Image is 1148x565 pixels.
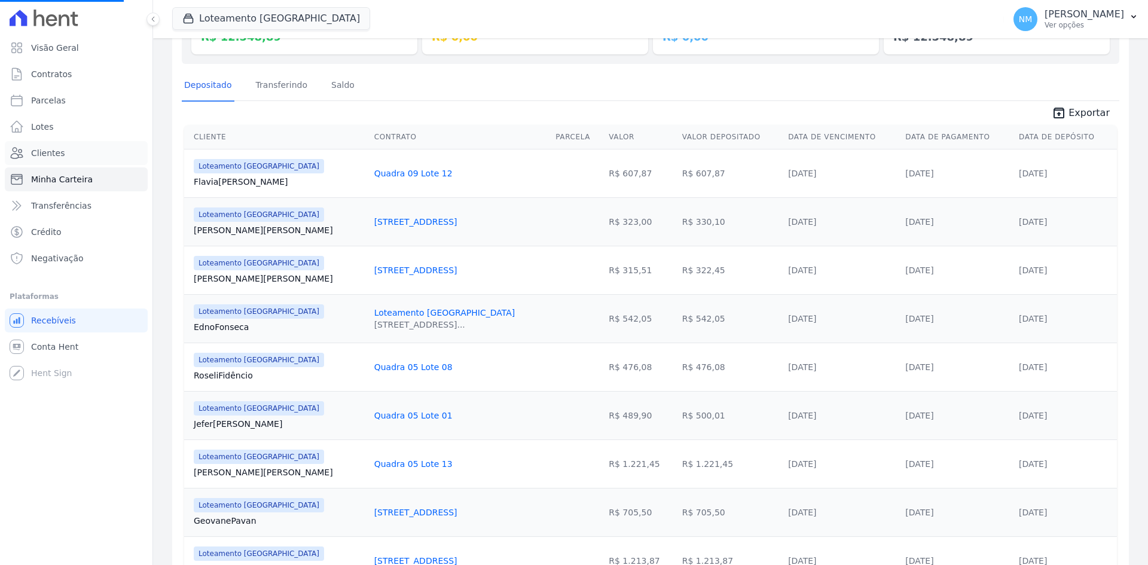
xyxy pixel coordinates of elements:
[1019,314,1047,323] a: [DATE]
[194,176,365,188] a: Flavia[PERSON_NAME]
[900,125,1014,149] th: Data de Pagamento
[604,488,677,536] td: R$ 705,50
[5,309,148,332] a: Recebíveis
[5,220,148,244] a: Crédito
[194,466,365,478] a: [PERSON_NAME][PERSON_NAME]
[374,265,457,275] a: [STREET_ADDRESS]
[1045,20,1124,30] p: Ver opções
[604,246,677,294] td: R$ 315,51
[31,200,91,212] span: Transferências
[1068,106,1110,120] span: Exportar
[194,321,365,333] a: EdnoFonseca
[31,314,76,326] span: Recebíveis
[194,256,324,270] span: Loteamento [GEOGRAPHIC_DATA]
[194,353,324,367] span: Loteamento [GEOGRAPHIC_DATA]
[194,418,365,430] a: Jefer[PERSON_NAME]
[5,115,148,139] a: Lotes
[677,246,783,294] td: R$ 322,45
[1019,362,1047,372] a: [DATE]
[254,71,310,102] a: Transferindo
[31,121,54,133] span: Lotes
[1019,508,1047,517] a: [DATE]
[194,224,365,236] a: [PERSON_NAME][PERSON_NAME]
[194,159,324,173] span: Loteamento [GEOGRAPHIC_DATA]
[194,369,365,381] a: RoseliFidêncio
[1019,265,1047,275] a: [DATE]
[194,515,365,527] a: GeovanePavan
[1045,8,1124,20] p: [PERSON_NAME]
[677,149,783,197] td: R$ 607,87
[1019,217,1047,227] a: [DATE]
[31,68,72,80] span: Contratos
[172,7,370,30] button: Loteamento [GEOGRAPHIC_DATA]
[31,252,84,264] span: Negativação
[604,294,677,343] td: R$ 542,05
[194,498,324,512] span: Loteamento [GEOGRAPHIC_DATA]
[5,194,148,218] a: Transferências
[788,508,816,517] a: [DATE]
[182,71,234,102] a: Depositado
[31,94,66,106] span: Parcelas
[5,36,148,60] a: Visão Geral
[1019,411,1047,420] a: [DATE]
[194,546,324,561] span: Loteamento [GEOGRAPHIC_DATA]
[374,508,457,517] a: [STREET_ADDRESS]
[788,362,816,372] a: [DATE]
[370,125,551,149] th: Contrato
[677,197,783,246] td: R$ 330,10
[1019,459,1047,469] a: [DATE]
[374,169,453,178] a: Quadra 09 Lote 12
[31,42,79,54] span: Visão Geral
[194,450,324,464] span: Loteamento [GEOGRAPHIC_DATA]
[905,362,933,372] a: [DATE]
[5,62,148,86] a: Contratos
[5,335,148,359] a: Conta Hent
[788,169,816,178] a: [DATE]
[905,508,933,517] a: [DATE]
[1052,106,1066,120] i: unarchive
[329,71,357,102] a: Saldo
[604,391,677,439] td: R$ 489,90
[194,207,324,222] span: Loteamento [GEOGRAPHIC_DATA]
[677,343,783,391] td: R$ 476,08
[5,141,148,165] a: Clientes
[1014,125,1117,149] th: Data de Depósito
[31,226,62,238] span: Crédito
[677,294,783,343] td: R$ 542,05
[905,314,933,323] a: [DATE]
[194,273,365,285] a: [PERSON_NAME][PERSON_NAME]
[551,125,604,149] th: Parcela
[374,308,515,317] a: Loteamento [GEOGRAPHIC_DATA]
[1019,169,1047,178] a: [DATE]
[1019,15,1033,23] span: NM
[31,341,78,353] span: Conta Hent
[905,217,933,227] a: [DATE]
[31,173,93,185] span: Minha Carteira
[788,314,816,323] a: [DATE]
[783,125,900,149] th: Data de Vencimento
[374,411,453,420] a: Quadra 05 Lote 01
[194,401,324,416] span: Loteamento [GEOGRAPHIC_DATA]
[1004,2,1148,36] button: NM [PERSON_NAME] Ver opções
[905,459,933,469] a: [DATE]
[677,391,783,439] td: R$ 500,01
[604,439,677,488] td: R$ 1.221,45
[905,265,933,275] a: [DATE]
[184,125,370,149] th: Cliente
[604,149,677,197] td: R$ 607,87
[5,88,148,112] a: Parcelas
[10,289,143,304] div: Plataformas
[788,265,816,275] a: [DATE]
[604,197,677,246] td: R$ 323,00
[788,217,816,227] a: [DATE]
[5,167,148,191] a: Minha Carteira
[677,439,783,488] td: R$ 1.221,45
[374,319,515,331] div: [STREET_ADDRESS]...
[788,411,816,420] a: [DATE]
[5,246,148,270] a: Negativação
[194,304,324,319] span: Loteamento [GEOGRAPHIC_DATA]
[788,459,816,469] a: [DATE]
[604,125,677,149] th: Valor
[604,343,677,391] td: R$ 476,08
[677,125,783,149] th: Valor Depositado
